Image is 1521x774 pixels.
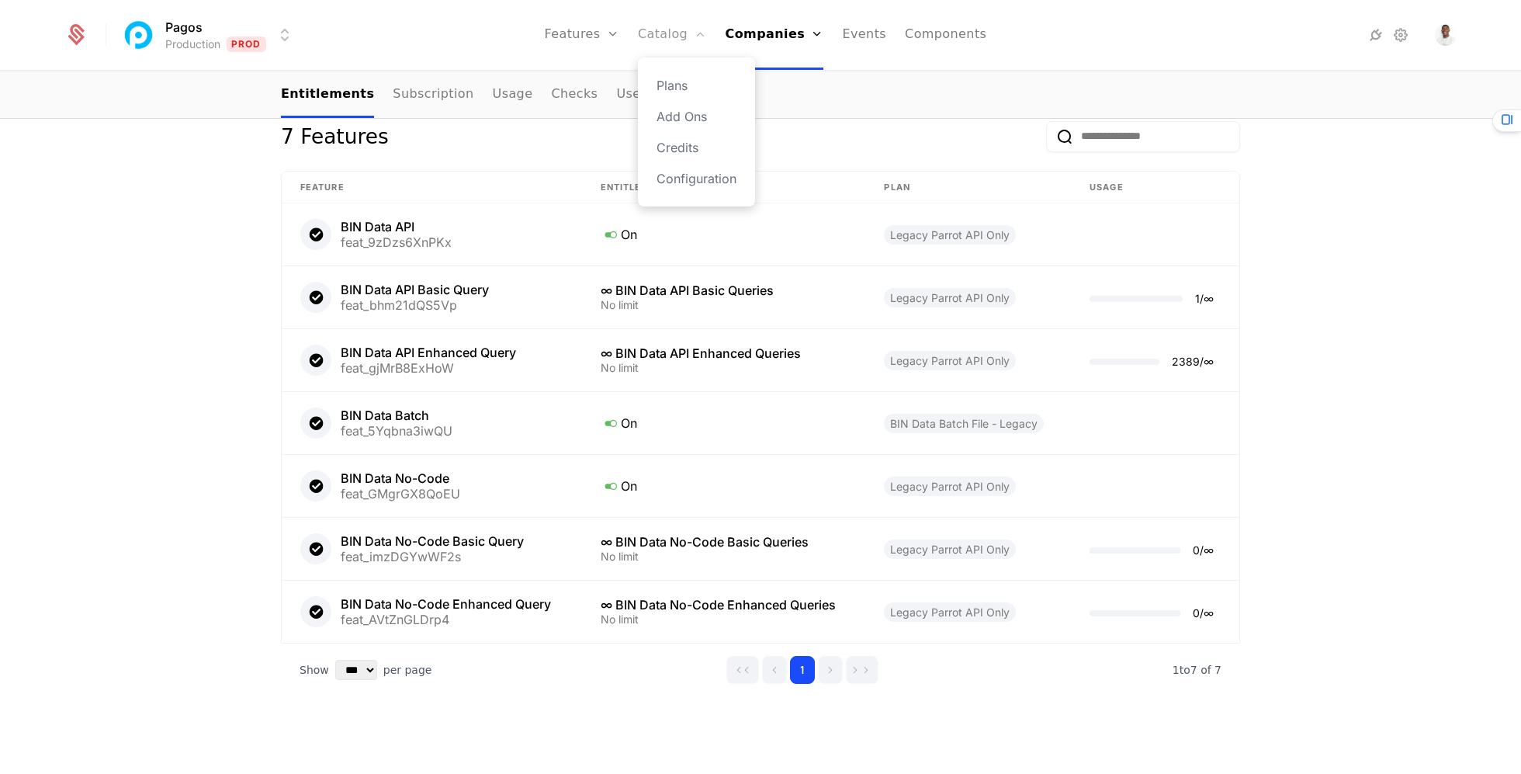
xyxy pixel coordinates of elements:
[1435,24,1457,46] img: LJ Durante
[884,477,1016,496] span: Legacy Parrot API Only
[341,220,452,233] div: BIN Data API
[884,288,1016,307] span: Legacy Parrot API Only
[282,172,582,204] th: Feature
[601,300,847,311] div: No limit
[657,169,736,188] a: Configuration
[657,138,736,157] a: Credits
[341,425,452,437] div: feat_5Yqbna3iwQU
[884,414,1044,433] span: BIN Data Batch File - Legacy
[657,76,736,95] a: Plans
[125,18,294,52] button: Select environment
[601,476,847,496] div: On
[865,172,1071,204] th: plan
[762,656,787,684] button: Go to previous page
[601,413,847,433] div: On
[1071,172,1239,204] th: Usage
[227,36,266,52] span: Prod
[341,535,524,547] div: BIN Data No-Code Basic Query
[281,121,389,152] div: 7 Features
[601,284,847,297] div: ∞ BIN Data API Basic Queries
[601,614,847,625] div: No limit
[1172,356,1214,367] div: 2389 / ∞
[383,662,432,678] span: per page
[1367,26,1385,44] a: Integrations
[1435,24,1457,46] button: Open user button
[616,72,653,118] a: Users
[341,550,524,563] div: feat_imzDGYwWF2s
[1173,664,1214,676] span: 1 to 7 of
[551,72,598,118] a: Checks
[341,488,460,500] div: feat_GMgrGX8QoEU
[601,347,847,359] div: ∞ BIN Data API Enhanced Queries
[341,283,489,296] div: BIN Data API Basic Query
[165,18,203,36] span: Pagos
[884,540,1016,559] span: Legacy Parrot API Only
[341,613,551,626] div: feat_AVtZnGLDrp4
[341,236,452,248] div: feat_9zDzs6XnPKx
[120,16,158,54] img: Pagos
[657,107,736,126] a: Add Ons
[281,72,653,118] ul: Choose Sub Page
[281,644,1240,696] div: Table pagination
[300,662,329,678] span: Show
[818,656,843,684] button: Go to next page
[341,299,489,311] div: feat_bhm21dQS5Vp
[790,656,815,684] button: Go to page 1
[726,656,878,684] div: Page navigation
[1173,664,1221,676] span: 7
[341,346,516,359] div: BIN Data API Enhanced Query
[281,72,1240,118] nav: Main
[1193,608,1214,619] div: 0 / ∞
[393,72,473,118] a: Subscription
[601,224,847,245] div: On
[884,225,1016,245] span: Legacy Parrot API Only
[884,351,1016,370] span: Legacy Parrot API Only
[846,656,878,684] button: Go to last page
[582,172,866,204] th: Entitlement
[1391,26,1410,44] a: Settings
[281,72,374,118] a: Entitlements
[493,72,533,118] a: Usage
[601,363,847,373] div: No limit
[341,472,460,484] div: BIN Data No-Code
[601,536,847,548] div: ∞ BIN Data No-Code Basic Queries
[601,599,847,611] div: ∞ BIN Data No-Code Enhanced Queries
[341,362,516,374] div: feat_gjMrB8ExHoW
[341,409,452,422] div: BIN Data Batch
[341,598,551,610] div: BIN Data No-Code Enhanced Query
[335,660,377,680] select: Select page size
[884,602,1016,622] span: Legacy Parrot API Only
[726,656,759,684] button: Go to first page
[1193,545,1214,556] div: 0 / ∞
[1195,293,1214,304] div: 1 / ∞
[165,36,220,52] div: Production
[601,551,847,562] div: No limit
